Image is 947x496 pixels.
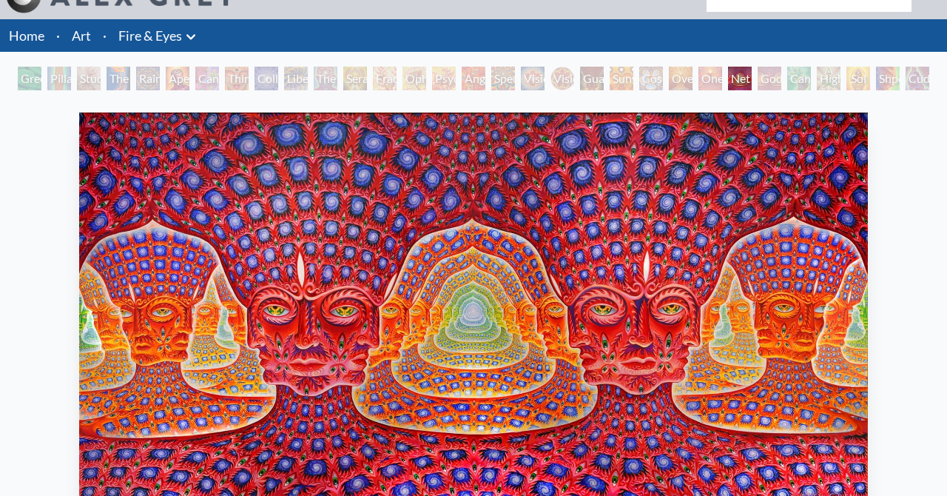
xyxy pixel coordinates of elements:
[698,67,722,90] div: One
[373,67,397,90] div: Fractal Eyes
[47,67,71,90] div: Pillar of Awareness
[50,19,66,52] li: ·
[846,67,870,90] div: Sol Invictus
[97,19,112,52] li: ·
[77,67,101,90] div: Study for the Great Turn
[314,67,337,90] div: The Seer
[402,67,426,90] div: Ophanic Eyelash
[876,67,900,90] div: Shpongled
[195,67,219,90] div: Cannabis Sutra
[18,67,41,90] div: Green Hand
[669,67,692,90] div: Oversoul
[9,27,44,44] a: Home
[817,67,840,90] div: Higher Vision
[136,67,160,90] div: Rainbow Eye Ripple
[906,67,929,90] div: Cuddle
[550,67,574,90] div: Vision Crystal Tondo
[491,67,515,90] div: Spectral Lotus
[787,67,811,90] div: Cannafist
[118,25,182,46] a: Fire & Eyes
[462,67,485,90] div: Angel Skin
[72,25,91,46] a: Art
[610,67,633,90] div: Sunyata
[521,67,545,90] div: Vision Crystal
[343,67,367,90] div: Seraphic Transport Docking on the Third Eye
[758,67,781,90] div: Godself
[255,67,278,90] div: Collective Vision
[284,67,308,90] div: Liberation Through Seeing
[728,67,752,90] div: Net of Being
[166,67,189,90] div: Aperture
[225,67,249,90] div: Third Eye Tears of Joy
[639,67,663,90] div: Cosmic Elf
[432,67,456,90] div: Psychomicrograph of a Fractal Paisley Cherub Feather Tip
[107,67,130,90] div: The Torch
[580,67,604,90] div: Guardian of Infinite Vision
